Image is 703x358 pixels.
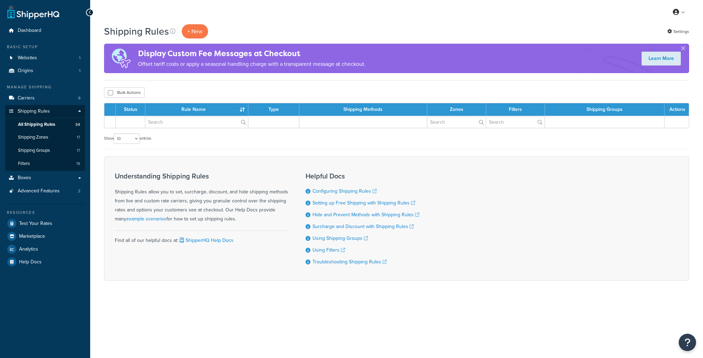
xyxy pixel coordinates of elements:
th: Shipping Methods [299,103,427,116]
span: 1 [79,68,80,74]
a: Setting up Free Shipping with Shipping Rules [312,199,415,207]
a: Using Filters [312,246,345,254]
a: Filters 19 [5,157,85,170]
th: Type [248,103,299,116]
label: Show entries [104,133,151,144]
span: 34 [75,122,80,128]
button: Bulk Actions [104,87,145,98]
span: Shipping Groups [18,148,50,154]
li: Filters [5,157,85,170]
a: Shipping Zones 17 [5,131,85,144]
div: Resources [5,210,85,216]
span: Marketplace [19,234,45,239]
span: Origins [18,68,33,74]
p: + New [182,24,208,38]
li: Websites [5,52,85,64]
a: Troubleshooting Shipping Rules [312,258,387,265]
span: Boxes [18,175,31,181]
div: Basic Setup [5,44,85,50]
a: Settings [667,27,689,36]
a: Analytics [5,243,85,255]
a: All Shipping Rules 34 [5,118,85,131]
a: Configuring Shipping Rules [312,187,377,195]
a: Test Your Rates [5,217,85,230]
span: Dashboard [18,28,41,34]
span: 17 [77,134,80,140]
span: Help Docs [19,259,42,265]
img: duties-banner-06bc72dcb5fe05cb3f9472aba00be2ae8eb53ab6f0d8bb03d382ba314ac3c341.png [104,44,138,73]
span: 19 [76,161,80,167]
span: Shipping Rules [18,108,50,114]
span: Analytics [19,246,38,252]
h1: Shipping Rules [104,25,169,38]
li: All Shipping Rules [5,118,85,131]
a: Websites 1 [5,52,85,64]
input: Search [486,116,545,128]
div: Find all of our helpful docs at: [115,230,288,245]
a: Help Docs [5,256,85,268]
a: ShipperHQ Help Docs [178,237,233,244]
a: Surcharge and Discount with Shipping Rules [312,223,414,230]
span: 17 [77,148,80,154]
input: Search [427,116,486,128]
span: Shipping Zones [18,134,48,140]
a: Marketplace [5,230,85,243]
div: Shipping Rules allow you to set, surcharge, discount, and hide shipping methods from live and cus... [115,172,288,224]
a: Dashboard [5,24,85,37]
th: Actions [665,103,689,116]
h4: Display Custom Fee Messages at Checkout [138,48,366,59]
th: Zones [427,103,486,116]
a: Shipping Rules [5,105,85,118]
th: Status [116,103,145,116]
span: All Shipping Rules [18,122,55,128]
th: Shipping Groups [545,103,665,116]
p: Offset tariff costs or apply a seasonal handling charge with a transparent message at checkout. [138,59,366,69]
a: Hide and Prevent Methods with Shipping Rules [312,211,419,218]
span: Test Your Rates [19,221,52,227]
a: Learn More [642,52,681,66]
a: Using Shipping Groups [312,235,368,242]
a: Boxes [5,172,85,184]
input: Search [145,116,248,128]
li: Advanced Features [5,185,85,198]
a: ShipperHQ Home [7,5,59,19]
a: Advanced Features 2 [5,185,85,198]
a: example scenarios [126,215,166,222]
h3: Helpful Docs [306,172,419,180]
button: Open Resource Center [679,334,696,351]
span: Filters [18,161,30,167]
li: Shipping Rules [5,105,85,171]
th: Filters [486,103,545,116]
span: Websites [18,55,37,61]
span: 2 [78,188,80,194]
span: Carriers [18,95,35,101]
a: Origins 1 [5,64,85,77]
select: Showentries [114,133,140,144]
th: Rule Name [145,103,248,116]
li: Origins [5,64,85,77]
a: Carriers 9 [5,92,85,105]
span: Advanced Features [18,188,60,194]
li: Shipping Zones [5,131,85,144]
span: 9 [78,95,80,101]
h3: Understanding Shipping Rules [115,172,288,180]
a: Shipping Groups 17 [5,144,85,157]
div: Manage Shipping [5,84,85,90]
span: 1 [79,55,80,61]
li: Carriers [5,92,85,105]
li: Shipping Groups [5,144,85,157]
